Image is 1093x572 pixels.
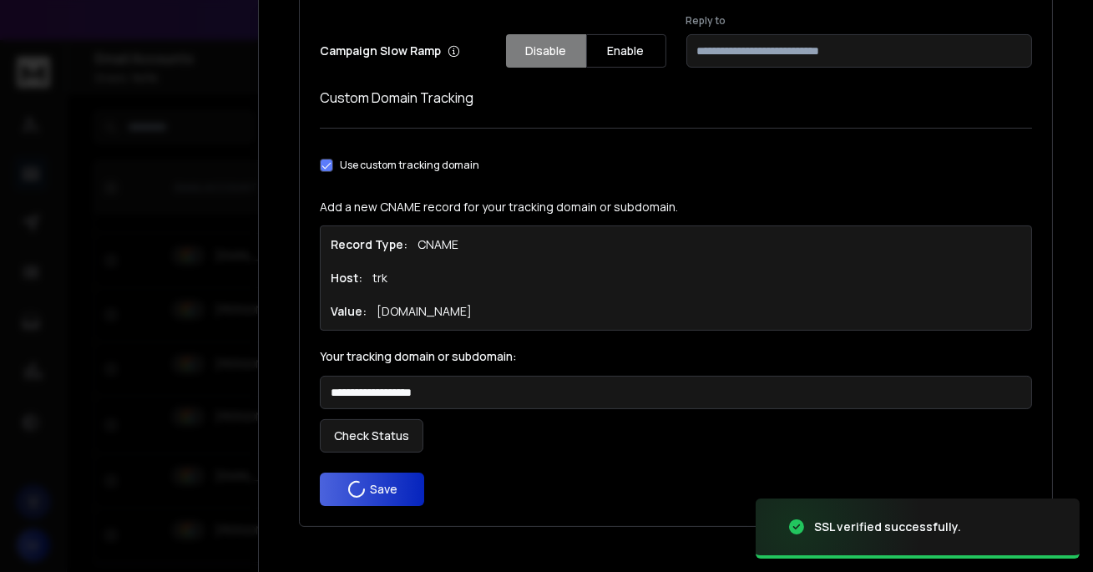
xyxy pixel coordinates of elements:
h1: Custom Domain Tracking [320,88,1032,108]
div: SSL verified successfully. [814,519,961,535]
label: Reply to [686,14,1033,28]
button: Save [320,473,424,506]
label: Use custom tracking domain [340,159,479,172]
p: Campaign Slow Ramp [320,43,460,59]
h1: Record Type: [331,236,407,253]
p: [DOMAIN_NAME] [377,303,472,320]
p: CNAME [417,236,458,253]
p: Add a new CNAME record for your tracking domain or subdomain. [320,199,1032,215]
h1: Value: [331,303,367,320]
button: Enable [586,34,666,68]
button: Check Status [320,419,423,453]
button: Disable [506,34,586,68]
p: trk [372,270,387,286]
h1: Host: [331,270,362,286]
label: Your tracking domain or subdomain: [320,351,1032,362]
